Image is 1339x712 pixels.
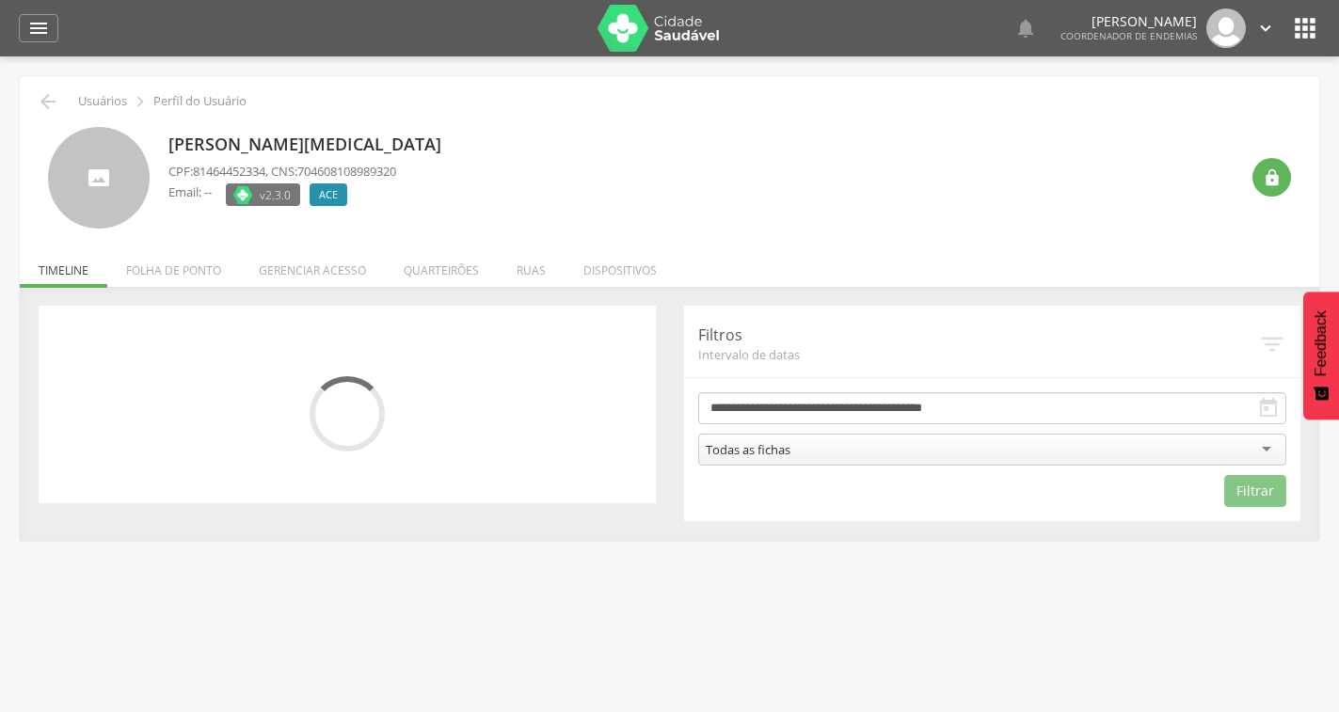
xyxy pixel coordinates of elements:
[565,244,676,288] li: Dispositivos
[1303,292,1339,419] button: Feedback - Mostrar pesquisa
[37,90,59,113] i: Voltar
[1255,8,1276,48] a: 
[1060,29,1197,42] span: Coordenador de Endemias
[385,244,498,288] li: Quarteirões
[1313,310,1330,376] span: Feedback
[1257,397,1280,419] i: 
[107,244,240,288] li: Folha de ponto
[297,163,396,180] span: 704608108989320
[260,185,291,204] span: v2.3.0
[226,183,300,206] label: Versão do aplicativo
[27,17,50,40] i: 
[153,94,247,109] p: Perfil do Usuário
[168,183,212,201] p: Email: --
[130,91,151,112] i: 
[698,346,1259,363] span: Intervalo de datas
[78,94,127,109] p: Usuários
[1014,17,1037,40] i: 
[498,244,565,288] li: Ruas
[1014,8,1037,48] a: 
[19,14,58,42] a: 
[168,163,396,181] p: CPF: , CNS:
[319,187,338,202] span: ACE
[706,441,790,458] div: Todas as fichas
[1224,475,1286,507] button: Filtrar
[1252,158,1291,197] div: Resetar senha
[1290,13,1320,43] i: 
[1258,330,1286,358] i: 
[1255,18,1276,39] i: 
[698,324,1259,346] p: Filtros
[1060,15,1197,28] p: [PERSON_NAME]
[193,163,265,180] span: 81464452334
[240,244,385,288] li: Gerenciar acesso
[1263,168,1282,187] i: 
[168,133,451,157] p: [PERSON_NAME][MEDICAL_DATA]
